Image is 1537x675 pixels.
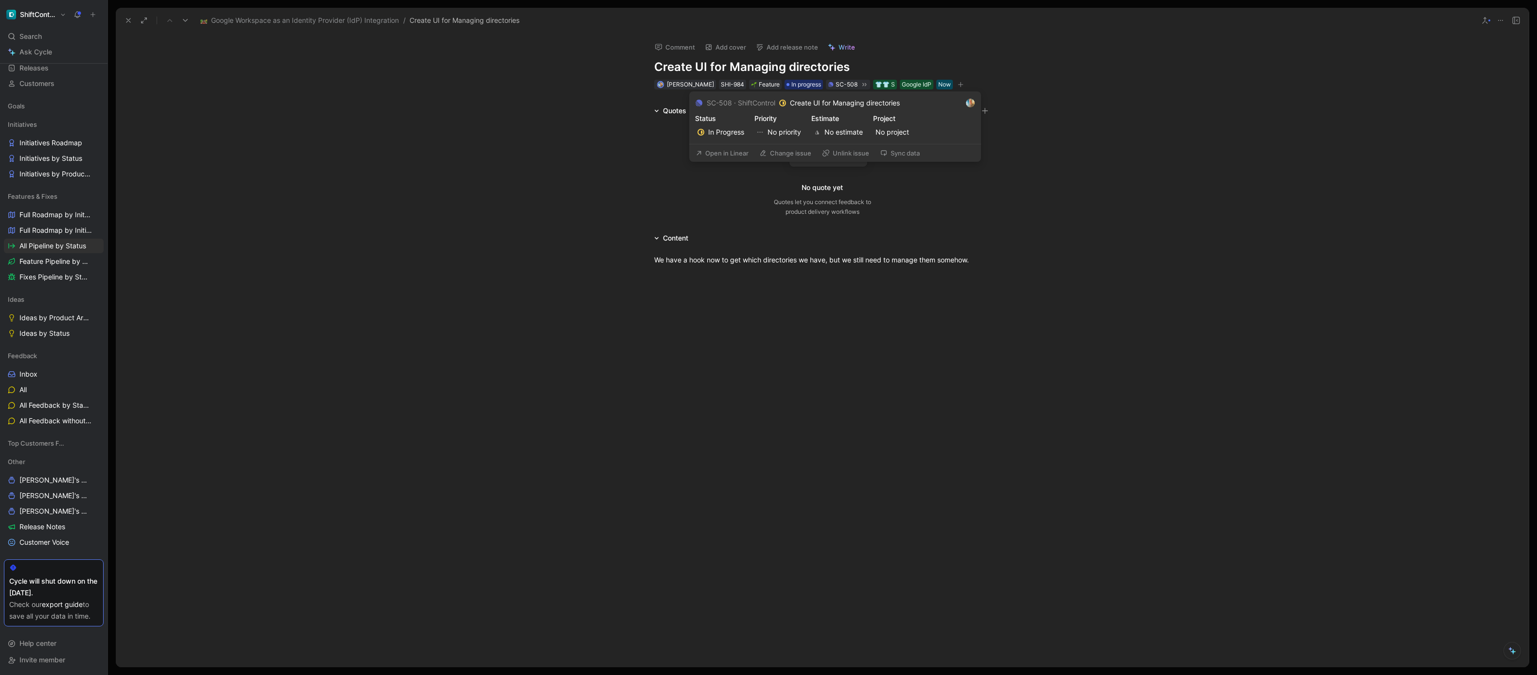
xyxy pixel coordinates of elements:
div: Help center [4,636,104,651]
span: Ideas by Product Area [19,313,90,323]
button: Unlink issue [818,146,874,160]
span: [PERSON_NAME]'s Work [19,475,91,485]
span: All Feedback without Insights [19,416,92,426]
a: Releases [4,61,104,75]
div: Feature [751,80,780,89]
div: SHI-984 [721,80,744,89]
div: Content [663,232,688,244]
div: SC-508 · ShiftControl [707,97,775,109]
div: 🌱Feature [749,80,782,89]
span: Initiatives Roadmap [19,138,82,148]
img: ShiftControl [6,10,16,19]
a: Release Notes [4,519,104,534]
div: Now [938,80,951,89]
a: Full Roadmap by Initiatives/Status [4,223,104,238]
a: All [4,382,104,397]
div: Priority [754,113,804,124]
p: Create UI for Managing directories [790,97,900,109]
img: 🛤️ [200,17,207,24]
a: [PERSON_NAME]'s Work [4,473,104,487]
div: Other [4,454,104,469]
div: IdeasIdeas by Product AreaIdeas by Status [4,292,104,341]
span: / [403,15,406,26]
img: avatar [966,99,975,107]
a: Initiatives Roadmap [4,136,104,150]
div: Estimate [811,113,865,124]
a: Initiatives by Product Area [4,167,104,181]
div: Check our to save all your data in time. [9,599,98,622]
svg: In Progress [697,129,704,136]
span: Goals [8,101,25,111]
svg: In Progress [779,100,786,106]
button: Add release note [751,40,822,54]
span: Write [839,43,855,52]
span: Top Customers Feedback [8,438,68,448]
div: Features & Fixes [4,189,104,204]
span: Feature Pipeline by Status [19,257,91,266]
span: [PERSON_NAME] [667,81,714,88]
span: Feedback [8,351,37,361]
span: In progress [791,80,821,89]
button: Change issue [755,146,816,160]
a: All Feedback by Status [4,398,104,413]
span: Features & Fixes [8,191,57,201]
a: Ideas by Product Area [4,311,104,325]
a: [PERSON_NAME]'s Work [4,504,104,519]
button: No project [873,126,911,138]
span: Full Roadmap by Initiatives [19,210,91,220]
span: Google Workspace as an Identity Provider (IdP) Integration [211,15,399,26]
div: We have a hook now to get which directories we have, but we still need to manage them somehow. [654,255,991,265]
span: Initiatives by Product Area [19,169,91,179]
div: Initiatives [4,117,104,132]
a: [PERSON_NAME]'s Work [4,488,104,503]
div: Content [650,232,692,244]
div: In progress [785,80,823,89]
div: SC-508 [836,80,858,89]
a: Feature Pipeline by Status [4,254,104,269]
span: Release Notes [19,522,65,532]
button: Add cover [700,40,751,54]
span: No priority [757,126,801,138]
span: Fixes Pipeline by Status [19,272,90,282]
button: No priority [754,126,804,138]
div: Top Customers Feedback [4,436,104,450]
span: In Progress [697,126,744,138]
span: Create UI for Managing directories [410,15,519,26]
a: Ask Cycle [4,45,104,59]
div: Top Customers Feedback [4,436,104,453]
div: Goals [4,99,104,116]
span: No project [876,126,909,138]
span: Help center [19,639,56,647]
div: Cycle will shut down on the [DATE]. [9,575,98,599]
span: Search [19,31,42,42]
span: Customer Voice [19,537,69,547]
div: No quote yet [802,182,843,193]
span: [PERSON_NAME]'s Work [19,506,91,516]
a: All Feedback without Insights [4,414,104,428]
a: Customers [4,76,104,91]
button: Open in Linear [691,146,753,160]
div: Quotes let you connect feedback to product delivery workflows [774,197,871,217]
a: Fixes Pipeline by Status [4,270,104,284]
div: Project [873,113,911,124]
a: Inbox [4,367,104,381]
button: Sync data [876,146,924,160]
a: export guide [42,600,83,608]
h1: ShiftControl [20,10,56,19]
span: Inbox [19,369,37,379]
span: [PERSON_NAME]'s Work [19,491,91,501]
div: Search [4,29,104,44]
div: Quotes [650,105,690,117]
button: avatar [965,97,975,109]
div: Goals [4,99,104,113]
a: Full Roadmap by Initiatives [4,208,104,222]
span: All Feedback by Status [19,400,90,410]
div: InitiativesInitiatives RoadmapInitiatives by StatusInitiatives by Product Area [4,117,104,181]
span: Ideas [8,294,24,304]
div: Google IdP [902,80,931,89]
button: Comment [650,40,699,54]
div: Feedback [4,348,104,363]
img: 🌱 [751,82,757,87]
button: 🛤️Google Workspace as an Identity Provider (IdP) Integration [198,15,401,26]
span: Initiatives [8,120,37,129]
